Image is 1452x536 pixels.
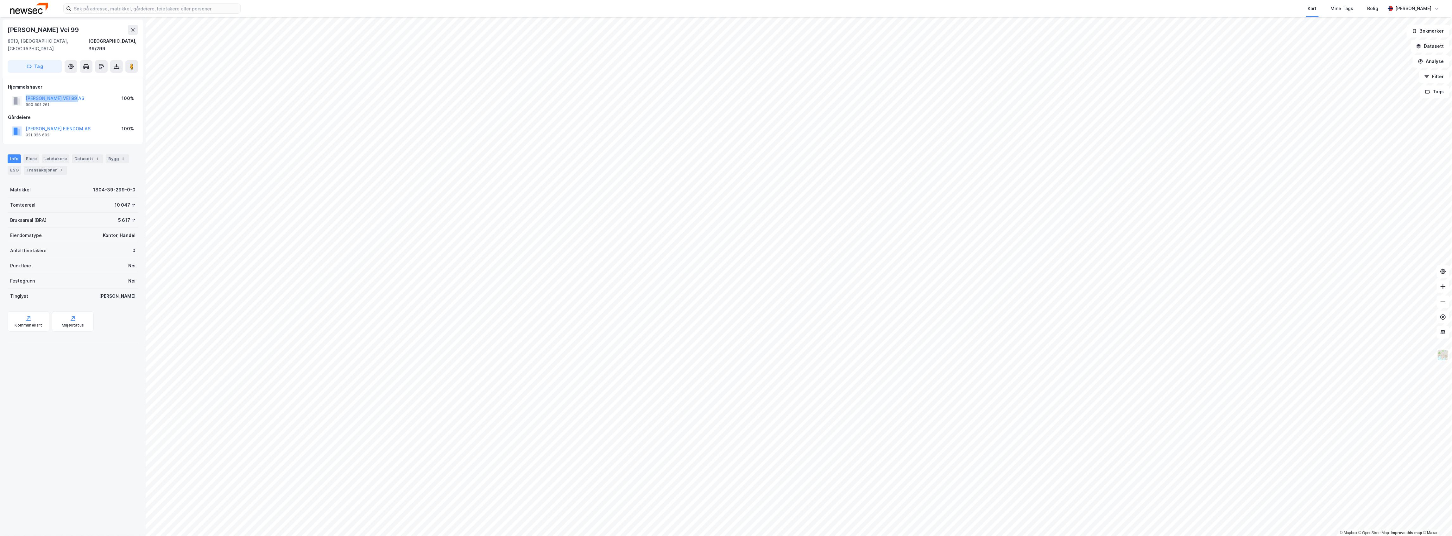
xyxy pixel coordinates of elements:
[1411,40,1449,53] button: Datasett
[132,247,136,254] div: 0
[10,201,35,209] div: Tomteareal
[71,4,240,13] input: Søk på adresse, matrikkel, gårdeiere, leietakere eller personer
[1419,70,1449,83] button: Filter
[8,25,80,35] div: [PERSON_NAME] Vei 99
[122,125,134,133] div: 100%
[1331,5,1354,12] div: Mine Tags
[128,262,136,270] div: Nei
[10,232,42,239] div: Eiendomstype
[103,232,136,239] div: Kontor, Handel
[10,247,47,254] div: Antall leietakere
[62,323,84,328] div: Miljøstatus
[26,133,49,138] div: 921 326 602
[15,323,42,328] div: Kommunekart
[8,60,62,73] button: Tag
[24,166,67,175] div: Transaksjoner
[1308,5,1317,12] div: Kart
[8,37,88,53] div: 8013, [GEOGRAPHIC_DATA], [GEOGRAPHIC_DATA]
[8,83,138,91] div: Hjemmelshaver
[115,201,136,209] div: 10 047 ㎡
[23,154,39,163] div: Eiere
[1391,531,1422,535] a: Improve this map
[120,156,127,162] div: 2
[10,186,31,194] div: Matrikkel
[42,154,69,163] div: Leietakere
[10,3,48,14] img: newsec-logo.f6e21ccffca1b3a03d2d.png
[72,154,103,163] div: Datasett
[88,37,138,53] div: [GEOGRAPHIC_DATA], 39/299
[106,154,129,163] div: Bygg
[1413,55,1449,68] button: Analyse
[118,216,136,224] div: 5 617 ㎡
[58,167,65,173] div: 7
[1396,5,1432,12] div: [PERSON_NAME]
[99,292,136,300] div: [PERSON_NAME]
[1367,5,1379,12] div: Bolig
[8,114,138,121] div: Gårdeiere
[10,262,31,270] div: Punktleie
[8,154,21,163] div: Info
[1340,531,1357,535] a: Mapbox
[1437,349,1449,361] img: Z
[122,95,134,102] div: 100%
[8,166,21,175] div: ESG
[1420,506,1452,536] iframe: Chat Widget
[10,216,47,224] div: Bruksareal (BRA)
[94,156,101,162] div: 1
[1420,85,1449,98] button: Tags
[1407,25,1449,37] button: Bokmerker
[10,292,28,300] div: Tinglyst
[1420,506,1452,536] div: Kontrollprogram for chat
[26,102,49,107] div: 990 591 261
[93,186,136,194] div: 1804-39-299-0-0
[128,277,136,285] div: Nei
[10,277,35,285] div: Festegrunn
[1359,531,1389,535] a: OpenStreetMap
